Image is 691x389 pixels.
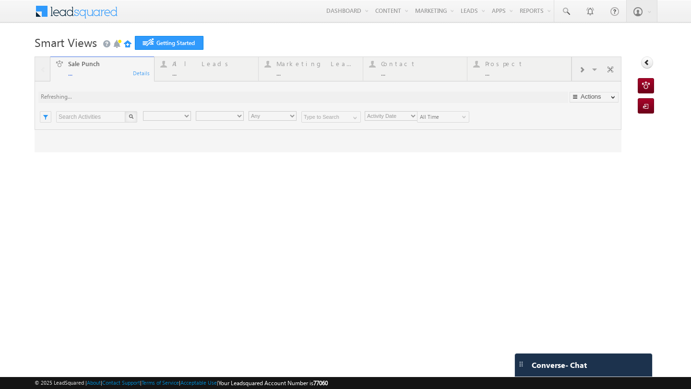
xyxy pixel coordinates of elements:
span: Your Leadsquared Account Number is [218,379,328,387]
span: 77060 [313,379,328,387]
a: About [87,379,101,386]
a: Getting Started [135,36,203,50]
a: Acceptable Use [180,379,217,386]
span: Smart Views [35,34,97,50]
img: carter-drag [517,360,525,368]
span: © 2025 LeadSquared | | | | | [35,378,328,388]
span: Converse - Chat [532,361,587,369]
a: Terms of Service [142,379,179,386]
a: Contact Support [102,379,140,386]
